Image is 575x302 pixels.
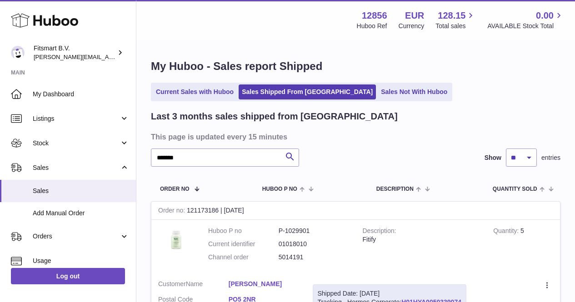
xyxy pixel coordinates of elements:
dd: 5014191 [279,253,349,262]
strong: Quantity [493,227,520,237]
img: jonathan@leaderoo.com [11,46,25,59]
div: Fitify [363,235,480,244]
label: Show [485,153,501,162]
span: Sales [33,187,129,195]
span: AVAILABLE Stock Total [487,22,564,30]
span: My Dashboard [33,90,129,99]
div: Huboo Ref [357,22,387,30]
a: Sales Not With Huboo [378,84,450,99]
div: Currency [399,22,425,30]
span: Usage [33,257,129,265]
span: entries [541,153,560,162]
span: Customer [158,280,186,287]
a: Sales Shipped From [GEOGRAPHIC_DATA] [239,84,376,99]
strong: Description [363,227,396,237]
span: Sales [33,163,120,172]
span: 0.00 [536,10,554,22]
span: Order No [160,186,190,192]
span: Quantity Sold [493,186,537,192]
h1: My Huboo - Sales report Shipped [151,59,560,74]
dd: P-1029901 [279,227,349,235]
dd: 01018010 [279,240,349,248]
dt: Name [158,280,229,291]
h2: Last 3 months sales shipped from [GEOGRAPHIC_DATA] [151,110,398,123]
div: Fitsmart B.V. [34,44,115,61]
strong: EUR [405,10,424,22]
img: 128561739542540.png [158,227,195,252]
span: Add Manual Order [33,209,129,218]
span: 128.15 [438,10,465,22]
strong: 12856 [362,10,387,22]
a: Log out [11,268,125,284]
dt: Channel order [208,253,279,262]
span: Orders [33,232,120,241]
h3: This page is updated every 15 minutes [151,132,558,142]
a: [PERSON_NAME] [229,280,299,288]
strong: Order no [158,207,187,216]
a: 128.15 Total sales [435,10,476,30]
span: Listings [33,114,120,123]
a: 0.00 AVAILABLE Stock Total [487,10,564,30]
span: Description [376,186,414,192]
dt: Huboo P no [208,227,279,235]
a: Current Sales with Huboo [153,84,237,99]
span: [PERSON_NAME][EMAIL_ADDRESS][DOMAIN_NAME] [34,53,182,60]
span: Stock [33,139,120,148]
div: 121173186 | [DATE] [151,202,560,220]
span: Total sales [435,22,476,30]
td: 5 [486,220,560,273]
span: Huboo P no [262,186,297,192]
dt: Current identifier [208,240,279,248]
div: Shipped Date: [DATE] [318,289,461,298]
